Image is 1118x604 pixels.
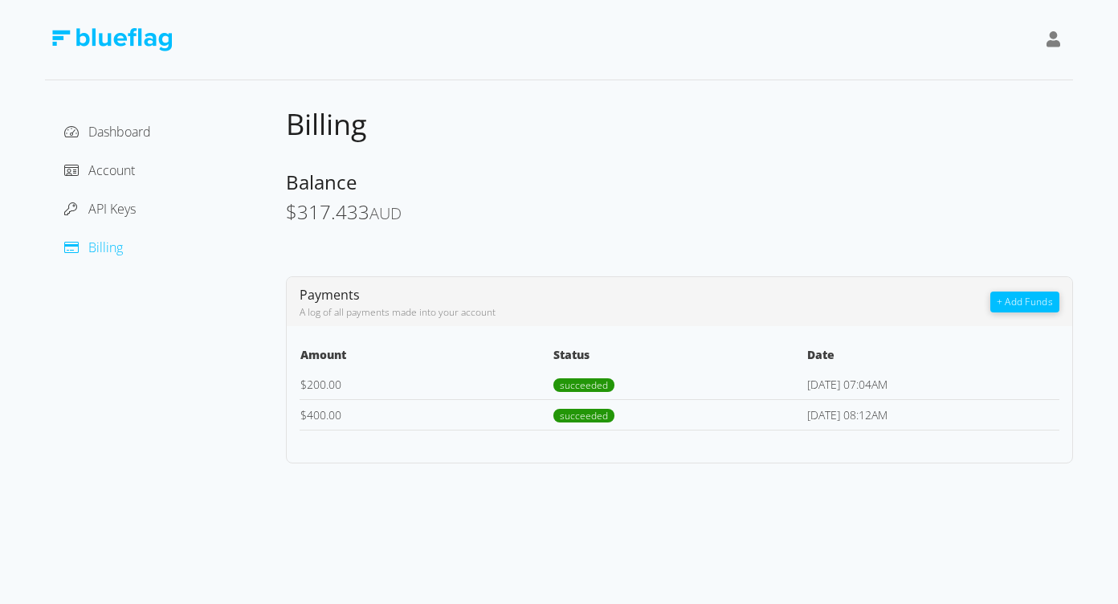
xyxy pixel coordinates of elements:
span: succeeded [553,378,614,392]
span: Billing [88,239,123,256]
span: Account [88,161,135,179]
td: [DATE] 07:04AM [806,369,1059,400]
th: Amount [300,345,553,369]
span: Balance [286,169,357,195]
span: API Keys [88,200,136,218]
button: + Add Funds [990,292,1059,312]
span: $ [286,198,297,225]
th: Date [806,345,1059,369]
td: 400.00 [300,399,553,430]
span: $ [300,377,307,392]
a: Billing [64,239,123,256]
span: 317.433 [297,198,369,225]
span: Billing [286,104,367,144]
span: Dashboard [88,123,151,141]
a: API Keys [64,200,136,218]
span: Payments [300,286,360,304]
a: Account [64,161,135,179]
td: [DATE] 08:12AM [806,399,1059,430]
span: succeeded [553,409,614,422]
td: 200.00 [300,369,553,400]
span: $ [300,407,307,422]
a: Dashboard [64,123,151,141]
th: Status [553,345,806,369]
span: AUD [369,202,402,224]
div: A log of all payments made into your account [300,305,990,320]
img: Blue Flag Logo [51,28,172,51]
